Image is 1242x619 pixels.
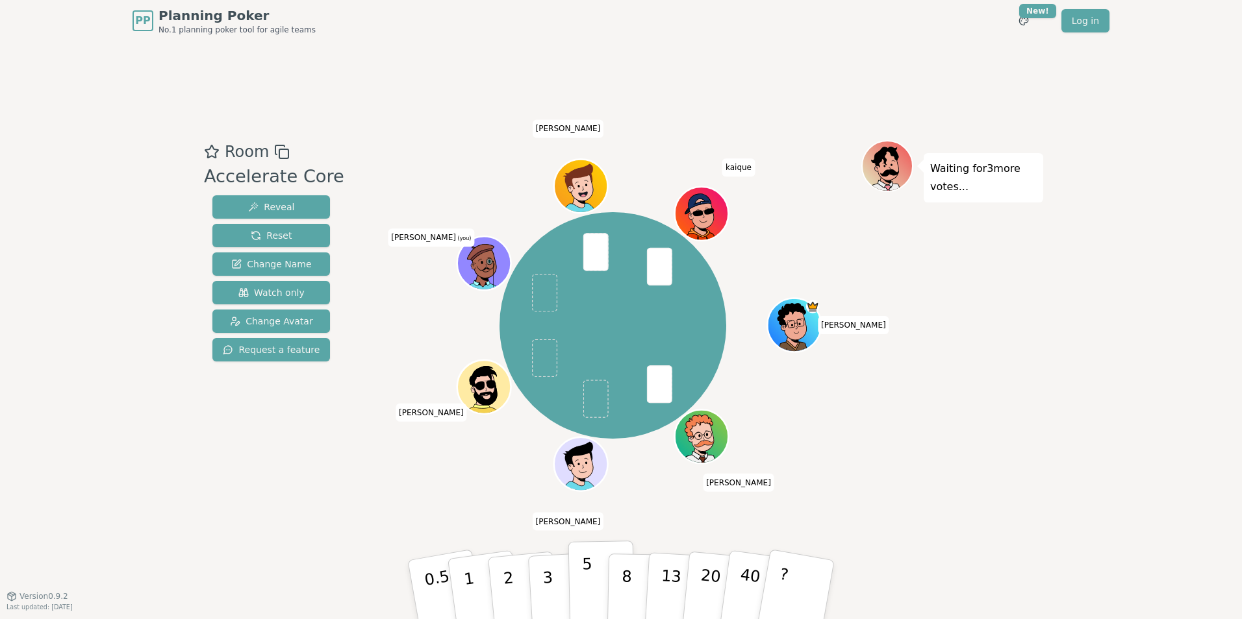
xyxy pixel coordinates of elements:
[806,300,820,313] span: Luis Oliveira is the host
[204,164,344,190] div: Accelerate Core
[133,6,316,35] a: PPPlanning PokerNo.1 planning poker tool for agile teams
[19,591,68,601] span: Version 0.9.2
[1061,9,1109,32] a: Log in
[6,603,73,611] span: Last updated: [DATE]
[396,404,467,422] span: Click to change your name
[158,25,316,35] span: No.1 planning poker tool for agile teams
[204,140,220,164] button: Add as favourite
[533,120,604,138] span: Click to change your name
[722,159,755,177] span: Click to change your name
[225,140,269,164] span: Room
[1012,9,1035,32] button: New!
[212,338,330,361] button: Request a feature
[703,474,774,492] span: Click to change your name
[135,13,150,29] span: PP
[459,238,510,289] button: Click to change your avatar
[456,236,472,242] span: (you)
[223,343,320,356] span: Request a feature
[212,252,330,276] button: Change Name
[212,224,330,247] button: Reset
[212,195,330,219] button: Reveal
[1019,4,1056,18] div: New!
[231,258,311,271] span: Change Name
[388,229,474,247] span: Click to change your name
[238,286,305,299] span: Watch only
[251,229,292,242] span: Reset
[248,200,294,213] span: Reveal
[158,6,316,25] span: Planning Poker
[818,316,889,334] span: Click to change your name
[212,309,330,333] button: Change Avatar
[212,281,330,304] button: Watch only
[533,513,604,531] span: Click to change your name
[930,160,1037,196] p: Waiting for 3 more votes...
[230,315,313,328] span: Change Avatar
[6,591,68,601] button: Version0.9.2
